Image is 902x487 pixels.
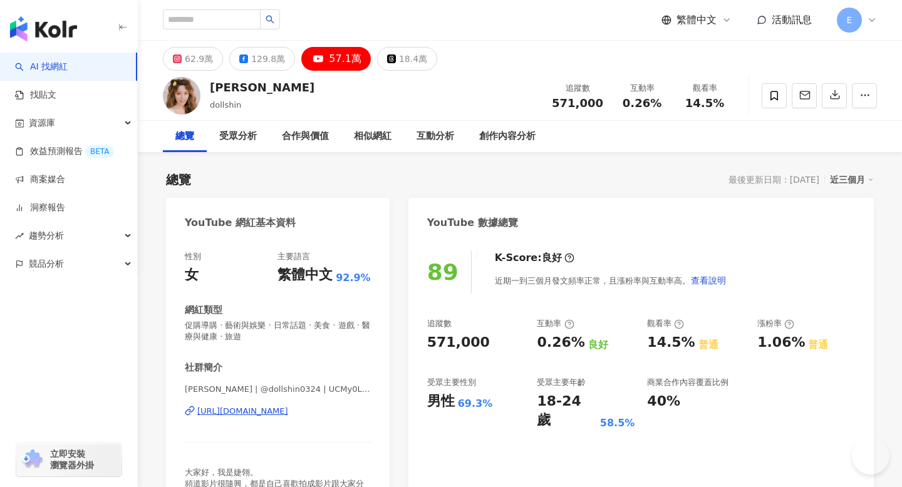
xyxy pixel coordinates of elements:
div: 0.26% [537,333,584,352]
button: 62.9萬 [163,47,223,71]
span: rise [15,232,24,240]
div: 受眾主要年齡 [537,377,586,388]
div: 女 [185,265,199,285]
div: 良好 [588,338,608,352]
div: 129.8萬 [251,50,285,68]
span: 活動訊息 [772,14,812,26]
div: 62.9萬 [185,50,213,68]
div: 漲粉率 [757,318,794,329]
div: 主要語言 [277,251,310,262]
a: 效益預測報告BETA [15,145,114,158]
img: KOL Avatar [163,77,200,115]
div: 571,000 [427,333,490,352]
a: 找貼文 [15,89,56,101]
div: 69.3% [458,397,493,411]
div: 互動分析 [417,129,454,144]
span: 繁體中文 [676,13,717,27]
span: 競品分析 [29,250,64,278]
div: 近期一到三個月發文頻率正常，且漲粉率與互動率高。 [495,268,727,293]
div: 受眾分析 [219,129,257,144]
div: 網紅類型 [185,304,222,317]
img: chrome extension [20,449,44,469]
span: 查看說明 [691,275,726,285]
span: 趨勢分析 [29,222,64,250]
div: 57.1萬 [329,50,361,68]
button: 57.1萬 [301,47,371,71]
a: [URL][DOMAIN_NAME] [185,406,371,417]
button: 查看說明 [690,268,727,293]
span: E [847,13,853,27]
div: 追蹤數 [427,318,452,329]
div: 社群簡介 [185,361,222,374]
a: chrome extension立即安裝 瀏覽器外掛 [16,443,122,476]
div: 商業合作內容覆蓋比例 [647,377,728,388]
div: 普通 [698,338,718,352]
div: 良好 [542,251,562,265]
div: 18.4萬 [399,50,427,68]
div: 觀看率 [681,82,728,95]
button: 129.8萬 [229,47,295,71]
div: 性別 [185,251,201,262]
div: 總覽 [175,129,194,144]
a: 洞察報告 [15,202,65,214]
div: 最後更新日期：[DATE] [728,175,819,185]
div: 89 [427,259,459,285]
div: 創作內容分析 [479,129,536,144]
button: 18.4萬 [377,47,437,71]
span: 資源庫 [29,109,55,137]
img: logo [10,16,77,41]
div: 1.06% [757,333,805,352]
span: dollshin [210,100,241,110]
div: YouTube 網紅基本資料 [185,216,296,230]
div: 58.5% [600,416,635,430]
span: 571,000 [552,96,603,110]
iframe: Help Scout Beacon - Open [852,437,889,474]
span: 92.9% [336,271,371,285]
span: 14.5% [685,97,724,110]
div: 40% [647,392,680,411]
div: YouTube 數據總覽 [427,216,518,230]
div: 近三個月 [830,172,874,188]
span: [PERSON_NAME] | @dollshin0324 | UCMy0L5Y-h0-s8t4XZs49gXw [185,384,371,395]
div: 互動率 [618,82,666,95]
div: 互動率 [537,318,574,329]
span: 0.26% [623,97,661,110]
div: K-Score : [495,251,574,265]
div: 受眾主要性別 [427,377,476,388]
div: 14.5% [647,333,695,352]
a: 商案媒合 [15,173,65,186]
span: search [266,15,274,24]
span: 促購導購 · 藝術與娛樂 · 日常話題 · 美食 · 遊戲 · 醫療與健康 · 旅遊 [185,320,371,342]
div: [URL][DOMAIN_NAME] [197,406,288,417]
div: 普通 [808,338,828,352]
div: 追蹤數 [552,82,603,95]
div: 觀看率 [647,318,684,329]
div: 總覽 [166,171,191,188]
div: 18-24 歲 [537,392,596,431]
span: 立即安裝 瀏覽器外掛 [50,448,94,471]
a: searchAI 找網紅 [15,61,68,73]
div: [PERSON_NAME] [210,79,314,95]
div: 合作與價值 [282,129,329,144]
div: 男性 [427,392,455,411]
div: 相似網紅 [354,129,391,144]
div: 繁體中文 [277,265,333,285]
